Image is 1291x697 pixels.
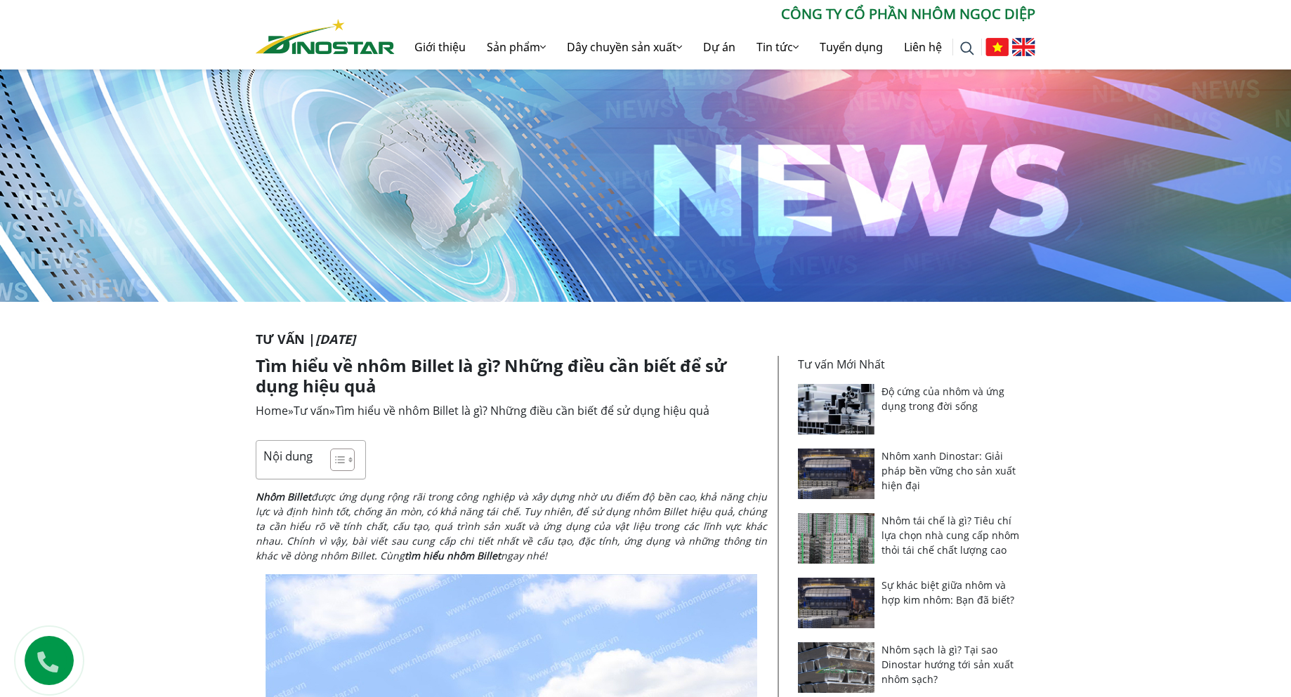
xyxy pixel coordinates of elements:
a: Nhôm Billet [256,490,311,503]
span: Tìm hiểu về nhôm Billet là gì? Những điều cần biết để sử dụng hiệu quả [335,403,709,418]
a: Tin tức [746,25,809,69]
img: Nhôm xanh Dinostar: Giải pháp bền vững cho sản xuất hiện đại [798,449,874,499]
a: Tuyển dụng [809,25,893,69]
p: Tư vấn Mới Nhất [798,356,1027,373]
a: Nhôm sạch là gì? Tại sao Dinostar hướng tới sản xuất nhôm sạch? [882,643,1014,686]
a: Giới thiệu [404,25,476,69]
a: Home [256,403,288,418]
a: Dây chuyền sản xuất [556,25,693,69]
span: » » [256,403,709,418]
p: Tư vấn | [256,330,1035,349]
a: Sự khác biệt giữa nhôm và hợp kim nhôm: Bạn đã biết? [882,578,1014,606]
i: [DATE] [315,331,355,347]
img: English [1012,38,1035,56]
p: CÔNG TY CỔ PHẦN NHÔM NGỌC DIỆP [395,4,1035,25]
img: Độ cứng của nhôm và ứng dụng trong đời sống [798,384,874,434]
img: Tiếng Việt [985,38,1009,56]
img: Nhôm tái chế là gì? Tiêu chí lựa chọn nhà cung cấp nhôm thỏi tái chế chất lượng cao [798,513,874,564]
img: Sự khác biệt giữa nhôm và hợp kim nhôm: Bạn đã biết? [798,578,874,628]
img: Nhôm Dinostar [256,19,395,54]
h1: Tìm hiểu về nhôm Billet là gì? Những điều cần biết để sử dụng hiệu quả [256,356,767,397]
a: Sản phẩm [476,25,556,69]
strong: tìm hiểu nhôm Billet [405,549,501,562]
a: Liên hệ [893,25,952,69]
a: Tư vấn [294,403,329,418]
p: Nội dung [263,448,313,464]
a: Độ cứng của nhôm và ứng dụng trong đời sống [882,385,1004,413]
img: search [960,41,974,55]
a: Dự án [693,25,746,69]
a: Nhôm tái chế là gì? Tiêu chí lựa chọn nhà cung cấp nhôm thỏi tái chế chất lượng cao [882,514,1019,557]
span: được ứng dụng rộng rãi trong công nghiệp và xây dựng nhờ ưu điểm độ bền cao, khả năng chịu lực và... [256,490,767,562]
img: Nhôm sạch là gì? Tại sao Dinostar hướng tới sản xuất nhôm sạch? [798,642,874,693]
a: Nhôm xanh Dinostar: Giải pháp bền vững cho sản xuất hiện đại [882,449,1016,492]
a: Toggle Table of Content [320,448,351,472]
